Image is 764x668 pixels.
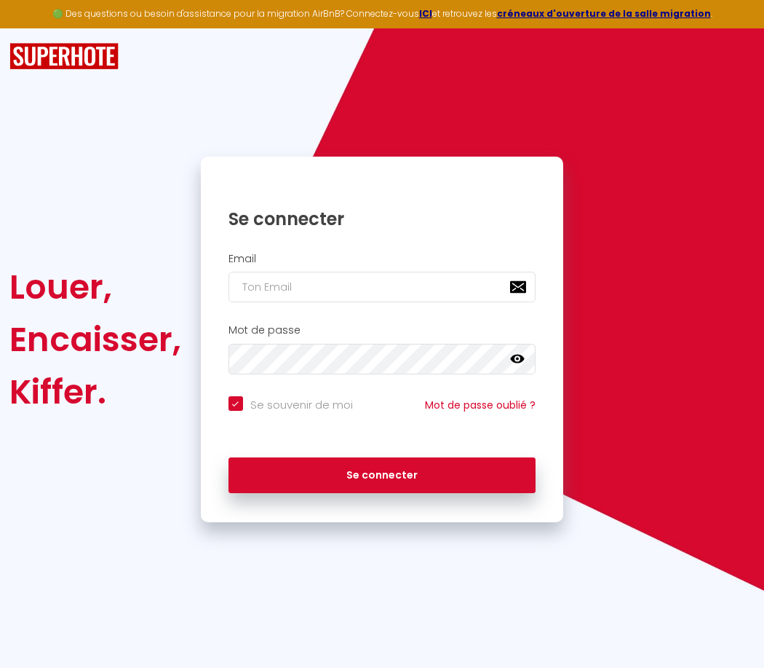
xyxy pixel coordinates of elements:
img: SuperHote logo [9,43,119,70]
div: Kiffer. [9,366,181,418]
input: Ton Email [228,272,536,302]
h2: Mot de passe [228,324,536,337]
a: ICI [419,7,432,20]
a: créneaux d'ouverture de la salle migration [497,7,711,20]
button: Se connecter [228,457,536,494]
div: Encaisser, [9,313,181,366]
h1: Se connecter [228,208,536,230]
h2: Email [228,253,536,265]
div: Louer, [9,261,181,313]
a: Mot de passe oublié ? [425,398,536,412]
